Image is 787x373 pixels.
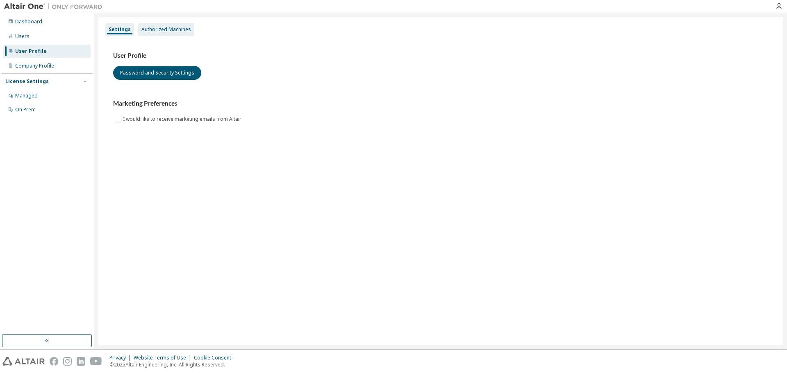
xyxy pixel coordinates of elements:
div: Users [15,33,30,40]
img: instagram.svg [63,357,72,366]
div: Cookie Consent [194,355,236,361]
label: I would like to receive marketing emails from Altair [123,114,243,124]
img: linkedin.svg [77,357,85,366]
div: User Profile [15,48,47,54]
div: Settings [109,26,131,33]
div: Privacy [109,355,134,361]
img: facebook.svg [50,357,58,366]
div: Dashboard [15,18,42,25]
h3: Marketing Preferences [113,99,768,108]
button: Password and Security Settings [113,66,201,80]
div: On Prem [15,106,36,113]
div: License Settings [5,78,49,85]
h3: User Profile [113,52,768,60]
img: altair_logo.svg [2,357,45,366]
img: Altair One [4,2,107,11]
p: © 2025 Altair Engineering, Inc. All Rights Reserved. [109,361,236,368]
div: Website Terms of Use [134,355,194,361]
img: youtube.svg [90,357,102,366]
div: Managed [15,93,38,99]
div: Authorized Machines [141,26,191,33]
div: Company Profile [15,63,54,69]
